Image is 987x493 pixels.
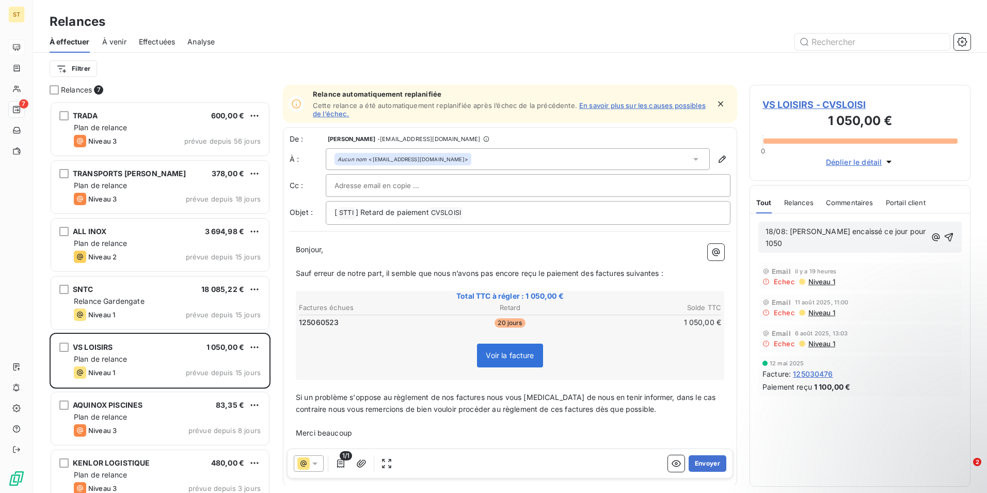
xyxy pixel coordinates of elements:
[886,198,926,207] span: Portail client
[212,169,244,178] span: 378,00 €
[826,198,873,207] span: Commentaires
[761,147,765,155] span: 0
[73,458,150,467] span: KENLOR LOGISTIQUE
[186,195,261,203] span: prévue depuis 18 jours
[73,343,113,351] span: VS LOISIRS
[88,137,117,145] span: Niveau 3
[74,181,127,190] span: Plan de relance
[338,156,468,163] div: <[EMAIL_ADDRESS][DOMAIN_NAME]>
[795,330,848,336] span: 6 août 2025, 13:03
[784,198,814,207] span: Relances
[766,227,928,248] span: 18/08: [PERSON_NAME] encaissé ce jour pour 1050
[88,426,117,435] span: Niveau 3
[296,393,718,413] span: Si un problème s'oppose au règlement de nos factures nous vous [MEDICAL_DATA] de nous en tenir in...
[581,317,722,328] td: 1 050,00 €
[772,267,791,275] span: Email
[8,6,25,23] div: ST
[338,156,367,163] em: Aucun nom
[139,37,176,47] span: Effectuées
[188,484,261,492] span: prévue depuis 3 jours
[296,428,352,437] span: Merci beaucoup
[188,426,261,435] span: prévue depuis 8 jours
[823,156,898,168] button: Déplier le détail
[795,299,849,305] span: 11 août 2025, 11:00
[826,157,882,167] span: Déplier le détail
[206,343,245,351] span: 1 050,00 €
[313,90,709,98] span: Relance automatiquement replanifiée
[770,360,804,366] span: 12 mai 2025
[973,458,981,466] span: 2
[74,470,127,479] span: Plan de relance
[814,381,851,392] span: 1 100,00 €
[186,368,261,377] span: prévue depuis 15 jours
[211,111,244,120] span: 600,00 €
[296,269,663,278] span: Sauf erreur de notre part, il semble que nous n’avons pas encore reçu le paiement des factures su...
[356,208,429,217] span: ] Retard de paiement
[377,136,480,142] span: - [EMAIL_ADDRESS][DOMAIN_NAME]
[187,37,215,47] span: Analyse
[299,317,339,328] span: 125060523
[793,368,833,379] span: 125030476
[102,37,126,47] span: À venir
[807,340,835,348] span: Niveau 1
[201,285,244,294] span: 18 085,22 €
[74,412,127,421] span: Plan de relance
[88,368,115,377] span: Niveau 1
[581,302,722,313] th: Solde TTC
[8,470,25,487] img: Logo LeanPay
[772,298,791,306] span: Email
[807,309,835,317] span: Niveau 1
[296,245,323,254] span: Bonjour,
[495,318,525,328] span: 20 jours
[781,393,987,465] iframe: Intercom notifications message
[73,227,106,236] span: ALL INOX
[689,455,726,472] button: Envoyer
[952,458,977,483] iframe: Intercom live chat
[440,302,580,313] th: Retard
[61,85,92,95] span: Relances
[328,136,375,142] span: [PERSON_NAME]
[88,484,117,492] span: Niveau 3
[211,458,244,467] span: 480,00 €
[88,195,117,203] span: Niveau 3
[795,34,950,50] input: Rechercher
[297,291,723,301] span: Total TTC à régler : 1 050,00 €
[762,98,958,112] span: VS LOISIRS - CVSLOISI
[73,169,186,178] span: TRANSPORTS [PERSON_NAME]
[335,178,445,193] input: Adresse email en copie ...
[807,278,835,286] span: Niveau 1
[205,227,245,236] span: 3 694,98 €
[486,351,534,360] span: Voir la facture
[186,311,261,319] span: prévue depuis 15 jours
[8,101,24,118] a: 7
[94,85,103,95] span: 7
[762,112,958,132] h3: 1 050,00 €
[73,285,93,294] span: SNTC
[335,208,337,217] span: [
[774,340,795,348] span: Echec
[774,309,795,317] span: Echec
[50,37,90,47] span: À effectuer
[88,253,117,261] span: Niveau 2
[88,311,115,319] span: Niveau 1
[338,207,355,219] span: STTI
[298,302,439,313] th: Factures échues
[74,297,145,305] span: Relance Gardengate
[756,198,772,207] span: Tout
[774,278,795,286] span: Echec
[290,180,326,191] label: Cc :
[73,400,142,409] span: AQUINOX PISCINES
[290,208,313,217] span: Objet :
[313,101,706,118] a: En savoir plus sur les causes possibles de l’échec.
[216,400,244,409] span: 83,35 €
[74,355,127,363] span: Plan de relance
[50,12,105,31] h3: Relances
[795,268,836,274] span: il y a 19 heures
[74,239,127,248] span: Plan de relance
[290,154,326,164] label: À :
[19,99,28,109] span: 7
[184,137,261,145] span: prévue depuis 56 jours
[313,101,577,110] span: Cette relance a été automatiquement replanifiée après l’échec de la précédente.
[772,329,791,337] span: Email
[186,253,261,261] span: prévue depuis 15 jours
